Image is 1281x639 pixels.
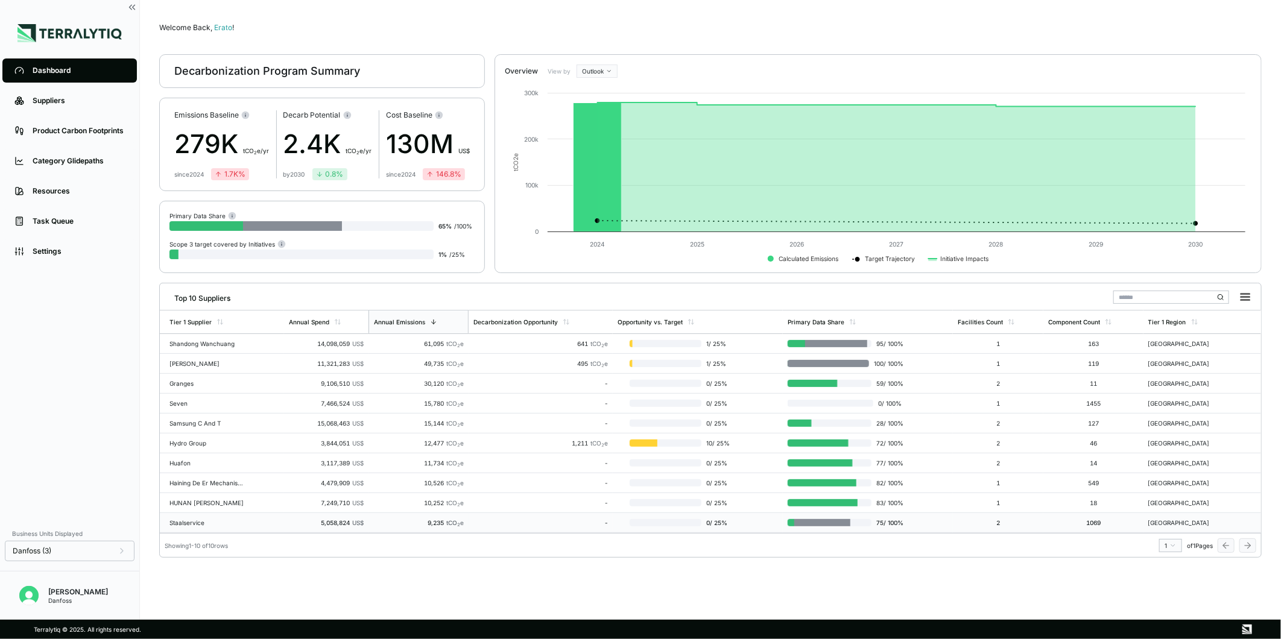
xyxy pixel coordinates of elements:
div: Showing 1 - 10 of 10 rows [165,542,228,549]
sub: 2 [457,363,460,368]
span: US$ [352,380,364,387]
div: - [473,519,608,526]
span: 95 / 100 % [871,340,903,347]
sub: 2 [254,150,257,156]
text: 2030 [1188,241,1203,248]
div: 3,117,389 [289,459,364,467]
span: ! [232,23,234,32]
div: Component Count [1048,318,1100,326]
div: 2.4K [283,125,372,163]
div: 9,235 [373,519,464,526]
sub: 2 [457,423,460,428]
div: Haining De Er Mechanism Manufacture [169,479,247,486]
img: Logo [17,24,122,42]
sub: 2 [601,442,604,448]
div: Decarbonization Program Summary [174,64,360,78]
div: [GEOGRAPHIC_DATA] [1148,420,1226,427]
div: Decarb Potential [283,110,372,120]
span: 100 / 100 % [869,360,903,367]
span: US$ [352,479,364,486]
div: Annual Spend [289,318,329,326]
div: 495 [473,360,608,367]
div: Primary Data Share [788,318,844,326]
div: 14,098,059 [289,340,364,347]
div: by 2030 [283,171,305,178]
span: 0 / 100 % [873,400,903,407]
div: 119 [1048,360,1138,367]
span: Danfoss (3) [13,546,51,556]
span: US$ [352,360,364,367]
sub: 2 [457,462,460,468]
button: Open user button [14,581,43,610]
text: 2026 [789,241,804,248]
div: Hydro Group [169,439,247,447]
div: 49,735 [373,360,464,367]
span: 59 / 100 % [871,380,903,387]
tspan: 2 [512,157,519,160]
div: - [473,479,608,486]
sub: 2 [457,383,460,388]
div: Task Queue [33,216,125,226]
button: 1 [1159,539,1182,552]
span: US$ [352,340,364,347]
div: Dashboard [33,66,125,75]
sub: 2 [601,343,604,348]
div: Top 10 Suppliers [165,289,230,303]
span: 0 / 25 % [701,499,733,506]
div: [GEOGRAPHIC_DATA] [1148,360,1226,367]
sub: 2 [457,482,460,488]
text: 2029 [1089,241,1103,248]
span: tCO e [590,360,608,367]
sub: 2 [457,403,460,408]
div: 641 [473,340,608,347]
span: 10 / 25 % [701,439,733,447]
span: tCO e [446,519,464,526]
span: t CO e/yr [243,147,269,154]
span: tCO e [446,499,464,506]
text: 2025 [690,241,704,248]
div: [GEOGRAPHIC_DATA] [1148,400,1226,407]
text: 300k [524,89,539,96]
div: 1455 [1048,400,1138,407]
label: View by [548,68,572,75]
div: 30,120 [373,380,464,387]
div: 61,095 [373,340,464,347]
span: 0 / 25 % [701,519,733,526]
span: 72 / 100 % [871,439,903,447]
div: 1 [958,340,1039,347]
img: Erato Panayiotou [19,586,39,605]
div: 5,058,824 [289,519,364,526]
div: 7,466,524 [289,400,364,407]
div: [GEOGRAPHIC_DATA] [1148,479,1226,486]
div: 11 [1048,380,1138,387]
div: 10,252 [373,499,464,506]
div: - [473,380,608,387]
span: 77 / 100 % [871,459,903,467]
span: Erato [214,23,234,32]
span: US$ [352,519,364,526]
div: Suppliers [33,96,125,105]
div: Seven [169,400,247,407]
sub: 2 [457,502,460,508]
div: Tier 1 Supplier [169,318,212,326]
div: - [473,400,608,407]
div: 2 [958,439,1039,447]
text: Calculated Emissions [779,255,838,262]
div: Business Units Displayed [5,526,134,541]
span: of 1 Pages [1187,542,1213,549]
div: Staalservice [169,519,247,526]
span: 83 / 100 % [871,499,903,506]
text: Target Trajectory [865,255,916,263]
div: 7,249,710 [289,499,364,506]
span: tCO e [446,340,464,347]
div: 46 [1048,439,1138,447]
div: [GEOGRAPHIC_DATA] [1148,439,1226,447]
div: HUNAN [PERSON_NAME] [169,499,247,506]
div: 15,144 [373,420,464,427]
div: 1.7K % [215,169,245,179]
div: 11,734 [373,459,464,467]
sub: 2 [457,522,460,527]
text: tCO e [512,153,519,171]
div: 1 [958,360,1039,367]
div: 11,321,283 [289,360,364,367]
